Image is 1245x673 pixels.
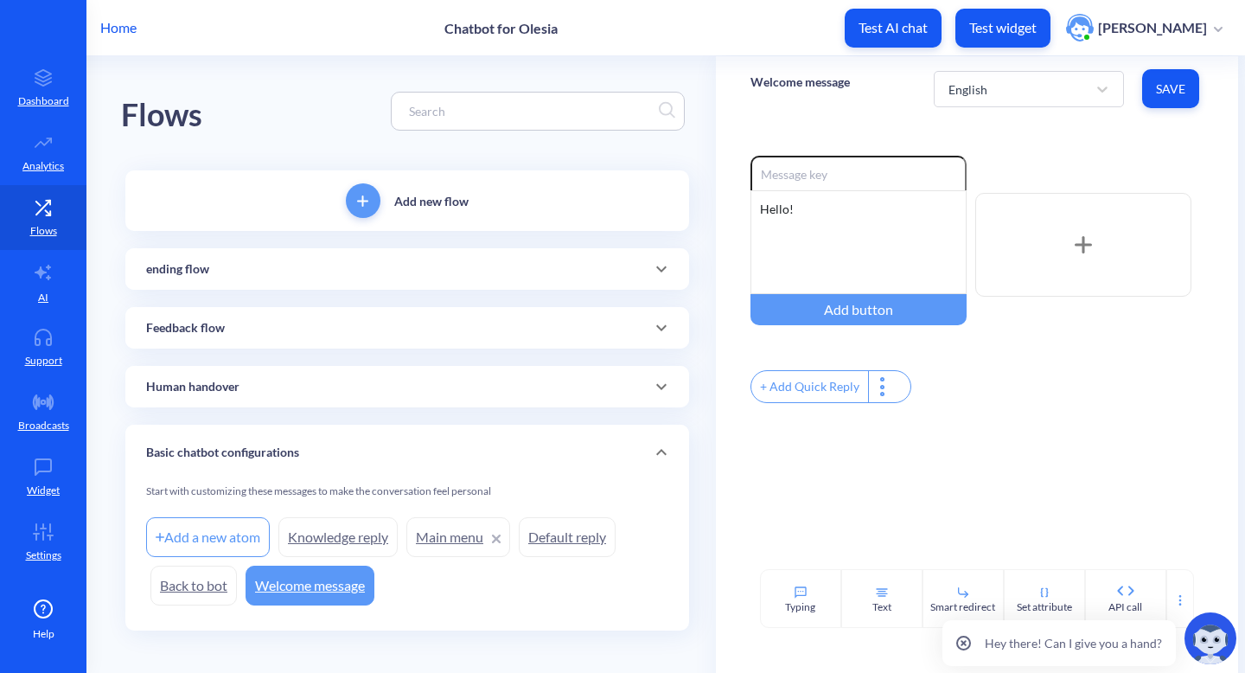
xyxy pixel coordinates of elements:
button: user photo[PERSON_NAME] [1057,12,1231,43]
div: ending flow [125,248,689,290]
div: Add a new atom [146,517,270,557]
p: Hey there! Can I give you a hand? [985,634,1162,652]
p: Chatbot for Olesia [444,20,558,36]
div: Human handover [125,366,689,407]
p: Test widget [969,19,1037,36]
a: Welcome message [246,566,374,606]
p: Analytics [22,158,64,174]
p: Welcome message [750,74,850,91]
p: Add new flow [394,192,469,210]
div: Flows [121,91,202,140]
div: Hello! [750,190,967,294]
div: Basic chatbot configurations [125,425,689,480]
input: Message key [750,156,967,190]
p: Widget [27,483,60,498]
span: Help [33,626,54,642]
img: user photo [1066,14,1094,42]
p: Support [25,353,62,369]
p: [PERSON_NAME] [1098,18,1207,37]
div: English [948,80,987,98]
div: Typing [785,599,815,615]
div: Text [872,599,891,615]
p: Settings [26,548,61,563]
div: Feedback flow [125,307,689,349]
img: copilot-icon.svg [1184,612,1236,664]
div: Smart redirect [930,599,995,615]
button: Save [1142,69,1199,108]
p: Basic chatbot configurations [146,444,299,462]
p: ending flow [146,260,209,279]
p: Broadcasts [18,418,69,433]
input: Search [400,101,659,121]
div: Set attribute [1017,599,1072,615]
div: + Add Quick Reply [751,371,868,402]
div: API call [1108,599,1142,615]
div: Start with customizing these messages to make the conversation feel personal [146,484,668,513]
button: Test widget [955,9,1050,48]
p: Feedback flow [146,319,225,337]
button: add [346,183,380,218]
a: Back to bot [150,566,237,606]
div: Add button [750,294,967,325]
span: Save [1156,80,1185,98]
button: Test AI chat [845,9,942,48]
p: Dashboard [18,93,69,109]
p: Flows [30,223,57,239]
a: Main menu [406,517,510,557]
p: Human handover [146,378,239,396]
a: Default reply [519,517,616,557]
p: AI [38,290,48,305]
p: Home [100,17,137,38]
a: Knowledge reply [278,517,398,557]
p: Test AI chat [859,19,928,36]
